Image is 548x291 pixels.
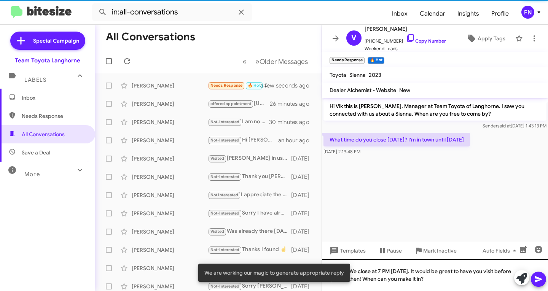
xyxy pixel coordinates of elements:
div: Thank you [PERSON_NAME] I am not looking for now. I came to Team Toyota at that time. [208,172,291,181]
div: [PERSON_NAME] [132,155,208,162]
button: Previous [238,54,251,69]
span: V [351,32,357,44]
span: More [24,171,40,178]
a: Inbox [386,3,414,25]
span: Not-Interested [210,174,240,179]
button: Templates [322,244,372,258]
div: [PERSON_NAME] [132,246,208,254]
nav: Page navigation example [238,54,312,69]
div: an hour ago [278,137,315,144]
div: [DATE] [291,191,315,199]
span: [PHONE_NUMBER] [365,33,446,45]
div: [PERSON_NAME] [132,228,208,235]
a: Calendar [414,3,451,25]
div: [PERSON_NAME] [132,82,208,89]
div: [DATE] [291,228,315,235]
div: Team Toyota Langhorne [15,57,80,64]
span: 🔥 Hot [248,83,261,88]
input: Search [92,3,252,21]
a: Insights [451,3,485,25]
a: Copy Number [406,38,446,44]
div: [DATE] [291,155,315,162]
span: All Conversations [22,130,65,138]
span: Needs Response [22,112,86,120]
span: Not-Interested [210,119,240,124]
div: [PERSON_NAME] [132,283,208,290]
span: Older Messages [260,57,308,66]
span: Weekend Leads [365,45,446,52]
div: I am no longer looking for a car. Thank you [208,118,270,126]
div: [PERSON_NAME] in used cars [208,154,291,163]
span: Mark Inactive [423,244,457,258]
button: Mark Inactive [408,244,463,258]
span: Not-Interested [210,247,240,252]
p: What time do you close [DATE]? I'm in town until [DATE] [323,133,470,146]
span: Special Campaign [33,37,79,45]
div: I appreciate the details you've shared. It's important for us to see your vehicle first-hand. Whe... [208,191,291,199]
span: Apply Tags [478,32,505,45]
div: [DATE] [291,210,315,217]
span: Dealer Alchemist - Website [330,87,396,94]
div: a few seconds ago [270,82,315,89]
a: Profile [485,3,515,25]
div: 30 minutes ago [270,118,315,126]
div: [PERSON_NAME] [132,137,208,144]
div: Was already there [DATE] at 1 [208,227,291,236]
div: Hi [PERSON_NAME] we are no longer in the market for a new vehicle thank you [208,136,278,145]
span: Sienna [349,72,366,78]
span: New [399,87,410,94]
span: Not Interested [210,192,239,197]
h1: All Conversations [106,31,195,43]
span: « [242,57,247,66]
div: [PERSON_NAME] [132,264,208,272]
span: Inbox [22,94,86,102]
div: [PERSON_NAME] [132,118,208,126]
span: We are working our magic to generate appropriate reply [204,269,344,277]
span: said at [497,123,511,129]
span: Templates [328,244,366,258]
span: [DATE] 2:19:48 PM [323,149,360,154]
div: [PERSON_NAME] [132,191,208,199]
a: Special Campaign [10,32,85,50]
button: Pause [372,244,408,258]
span: Visited [210,229,224,234]
span: Not-Interested [210,138,240,143]
span: Save a Deal [22,149,50,156]
div: [DATE] [291,173,315,181]
div: [PERSON_NAME] [132,100,208,108]
button: Next [251,54,312,69]
span: offered appointment [210,101,252,106]
span: Pause [387,244,402,258]
div: Sorry I have already purchased a car! [208,209,291,218]
span: » [255,57,260,66]
div: What time do you close [DATE]? I'm in town until [DATE] [208,81,270,90]
span: [PERSON_NAME] [365,24,446,33]
span: Not-Interested [210,211,240,216]
p: Hi Vik this is [PERSON_NAME], Manager at Team Toyota of Langhorne. I saw you connected with us ab... [323,99,546,121]
span: Needs Response [210,83,243,88]
span: Visited [210,156,224,161]
small: 🔥 Hot [368,57,384,64]
div: Thanks I found ☝️ [208,245,291,254]
div: FN [521,6,534,19]
span: Auto Fields [483,244,519,258]
span: Sender [DATE] 1:43:13 PM [483,123,546,129]
button: FN [515,6,540,19]
div: [URL][DOMAIN_NAME] [208,99,270,108]
span: Labels [24,76,46,83]
span: Toyota [330,72,346,78]
button: Auto Fields [476,244,525,258]
small: Needs Response [330,57,365,64]
div: 26 minutes ago [270,100,315,108]
button: Apply Tags [459,32,511,45]
span: 2023 [369,72,381,78]
div: [DATE] [291,246,315,254]
div: We close at 7 PM [DATE]. It would be great to have you visit before then! When can you make it in? [322,259,548,291]
div: [PERSON_NAME] [132,210,208,217]
div: [PERSON_NAME] [132,173,208,181]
